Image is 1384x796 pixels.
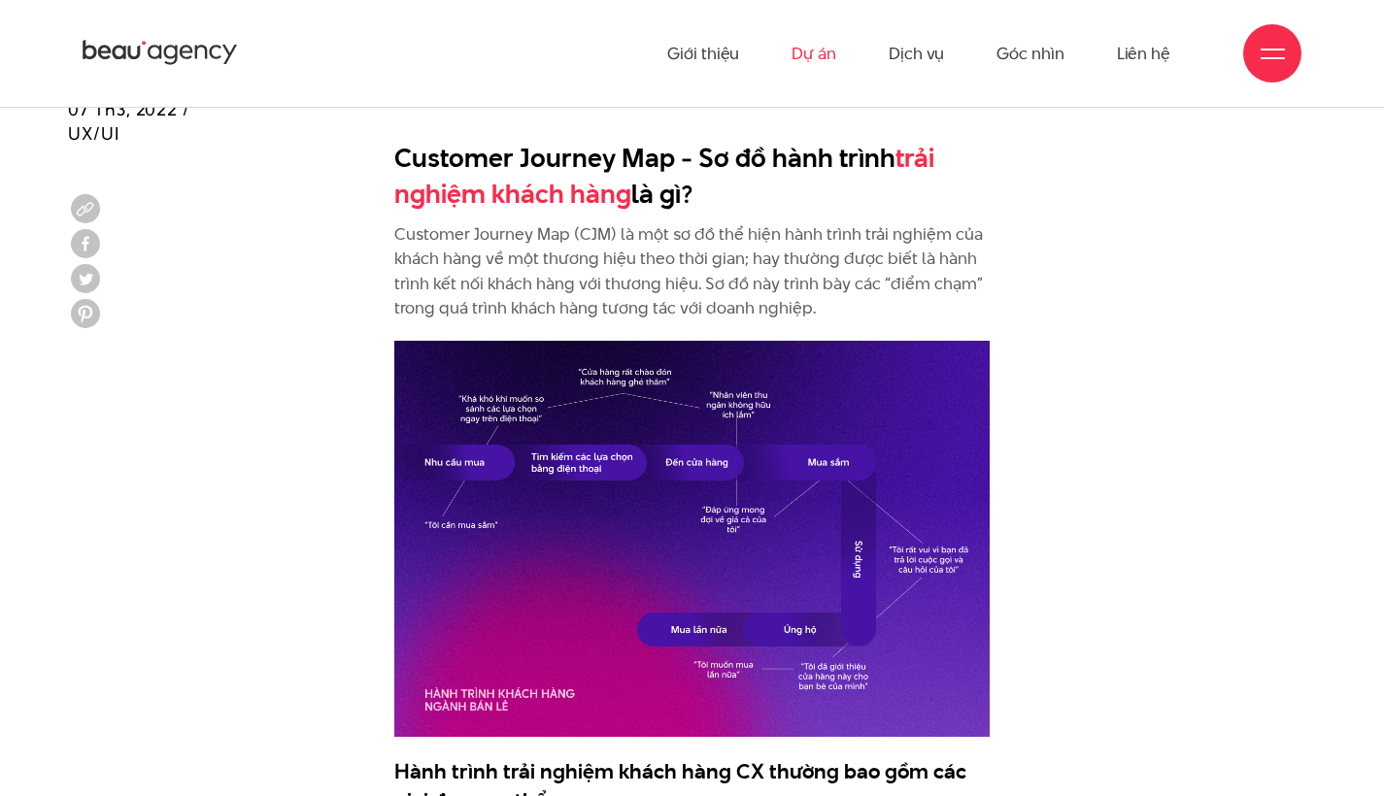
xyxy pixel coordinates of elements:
img: Customer journey map là gì [394,341,990,737]
span: 07 Th3, 2022 / UX/UI [68,97,190,146]
a: trải nghiệm khách hàng [394,140,934,213]
h2: Customer Journey Map - Sơ đồ hành trình là gì? [394,140,990,213]
p: Customer Journey Map (CJM) là một sơ đồ thể hiện hành trình trải nghiệm của khách hàng về một thư... [394,222,990,321]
